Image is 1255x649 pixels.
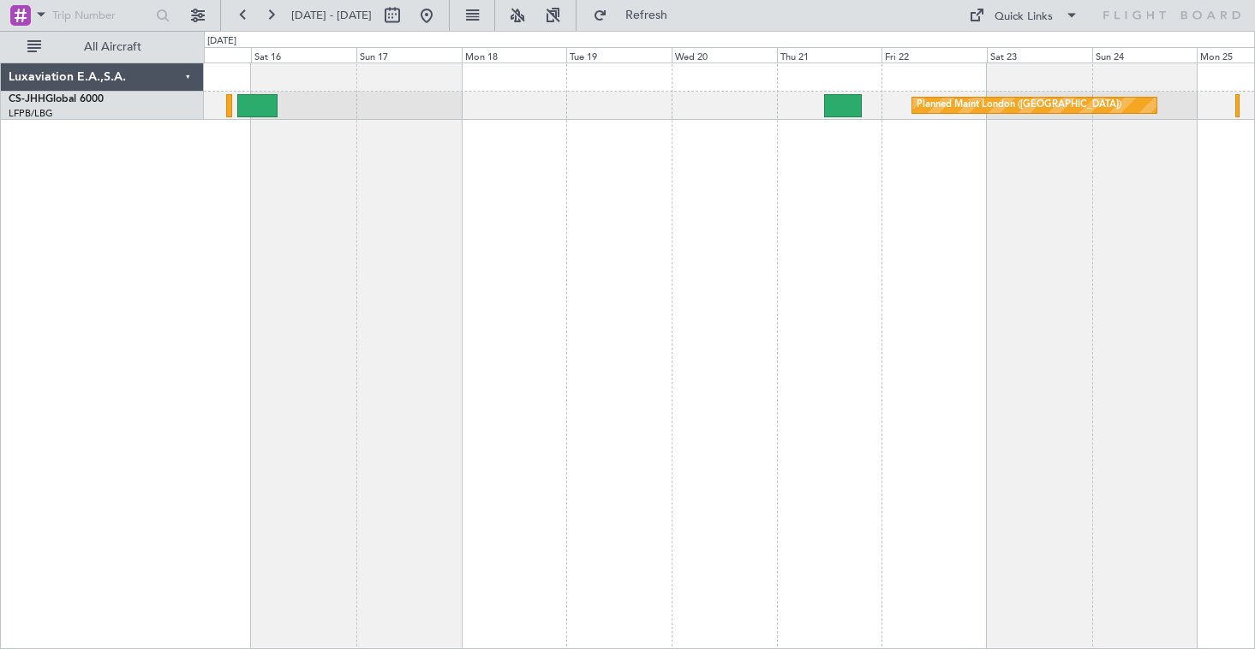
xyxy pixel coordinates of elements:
[251,47,356,63] div: Sat 16
[9,94,45,104] span: CS-JHH
[777,47,882,63] div: Thu 21
[52,3,151,28] input: Trip Number
[291,8,372,23] span: [DATE] - [DATE]
[960,2,1087,29] button: Quick Links
[45,41,181,53] span: All Aircraft
[611,9,683,21] span: Refresh
[881,47,987,63] div: Fri 22
[19,33,186,61] button: All Aircraft
[1092,47,1198,63] div: Sun 24
[995,9,1053,26] div: Quick Links
[462,47,567,63] div: Mon 18
[672,47,777,63] div: Wed 20
[9,107,53,120] a: LFPB/LBG
[566,47,672,63] div: Tue 19
[917,92,1121,118] div: Planned Maint London ([GEOGRAPHIC_DATA])
[987,47,1092,63] div: Sat 23
[207,34,236,49] div: [DATE]
[9,94,104,104] a: CS-JHHGlobal 6000
[356,47,462,63] div: Sun 17
[585,2,688,29] button: Refresh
